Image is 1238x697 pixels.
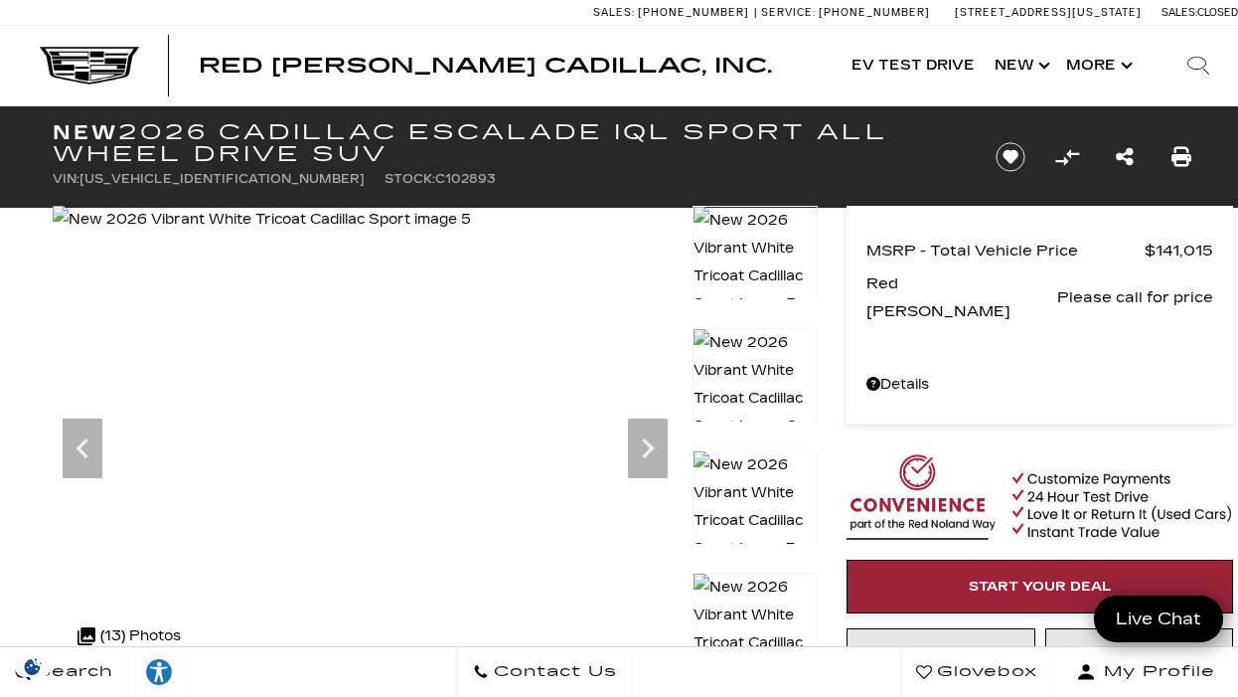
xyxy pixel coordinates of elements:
[10,656,56,677] img: Opt-Out Icon
[847,628,1034,682] a: Instant Trade Value
[489,658,617,686] span: Contact Us
[1052,142,1082,172] button: Compare Vehicle
[842,26,985,105] a: EV Test Drive
[754,7,935,18] a: Service: [PHONE_NUMBER]
[129,657,189,687] div: Explore your accessibility options
[866,269,1057,325] span: Red [PERSON_NAME]
[1116,143,1134,171] a: Share this New 2026 Cadillac ESCALADE IQL Sport All Wheel Drive SUV
[385,172,435,186] span: Stock:
[31,658,113,686] span: Search
[1171,143,1191,171] a: Print this New 2026 Cadillac ESCALADE IQL Sport All Wheel Drive SUV
[1145,237,1213,264] span: $141,015
[628,419,668,478] div: Next
[693,206,818,319] img: New 2026 Vibrant White Tricoat Cadillac Sport image 5
[693,573,818,686] img: New 2026 Vibrant White Tricoat Cadillac Sport image 8
[847,560,1233,613] a: Start Your Deal
[53,121,962,165] h1: 2026 Cadillac ESCALADE IQL Sport All Wheel Drive SUV
[866,237,1213,264] a: MSRP - Total Vehicle Price $141,015
[199,56,772,76] a: Red [PERSON_NAME] Cadillac, Inc.
[10,656,56,677] section: Click to Open Cookie Consent Modal
[53,120,118,144] strong: New
[866,371,1213,399] a: Details
[969,579,1112,595] span: Start Your Deal
[989,141,1032,173] button: Save vehicle
[40,47,139,85] img: Cadillac Dark Logo with Cadillac White Text
[1056,26,1139,105] button: More
[1161,6,1197,19] span: Sales:
[457,647,633,697] a: Contact Us
[1159,26,1238,105] div: Search
[866,237,1145,264] span: MSRP - Total Vehicle Price
[693,450,818,564] img: New 2026 Vibrant White Tricoat Cadillac Sport image 7
[819,6,930,19] span: [PHONE_NUMBER]
[435,172,496,186] span: C102893
[79,172,365,186] span: [US_VEHICLE_IDENTIFICATION_NUMBER]
[1106,608,1211,630] span: Live Chat
[593,6,635,19] span: Sales:
[1094,596,1223,642] a: Live Chat
[985,26,1056,105] a: New
[866,269,1213,325] a: Red [PERSON_NAME] Please call for price
[761,6,816,19] span: Service:
[53,206,471,234] img: New 2026 Vibrant White Tricoat Cadillac Sport image 5
[199,54,772,78] span: Red [PERSON_NAME] Cadillac, Inc.
[1057,283,1213,311] span: Please call for price
[1197,6,1238,19] span: Closed
[1096,658,1215,686] span: My Profile
[900,647,1053,697] a: Glovebox
[1045,628,1233,682] a: Schedule Test Drive
[68,612,191,660] div: (13) Photos
[129,647,190,697] a: Explore your accessibility options
[693,328,818,441] img: New 2026 Vibrant White Tricoat Cadillac Sport image 6
[53,172,79,186] span: VIN:
[63,419,102,478] div: Previous
[638,6,749,19] span: [PHONE_NUMBER]
[932,658,1037,686] span: Glovebox
[593,7,754,18] a: Sales: [PHONE_NUMBER]
[1053,647,1238,697] button: Open user profile menu
[955,6,1142,19] a: [STREET_ADDRESS][US_STATE]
